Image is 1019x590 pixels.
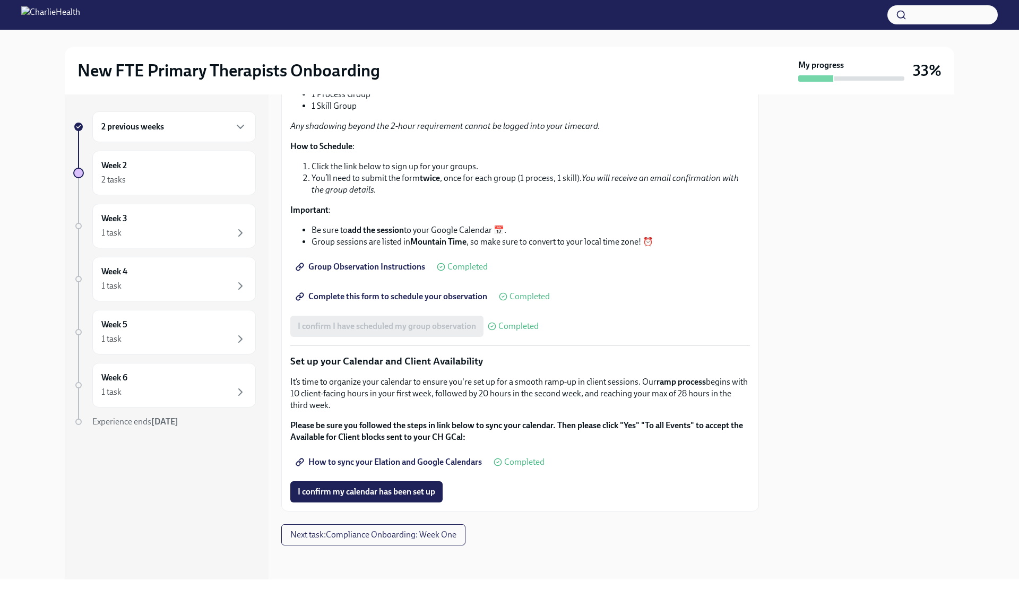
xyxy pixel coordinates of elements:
[101,333,122,345] div: 1 task
[504,458,545,466] span: Completed
[290,256,433,277] a: Group Observation Instructions
[73,151,256,195] a: Week 22 tasks
[77,60,380,81] h2: New FTE Primary Therapists Onboarding
[101,372,127,384] h6: Week 6
[312,236,750,248] li: Group sessions are listed in , so make sure to convert to your local time zone! ⏰
[290,141,352,151] strong: How to Schedule
[290,354,750,368] p: Set up your Calendar and Client Availability
[298,291,487,302] span: Complete this form to schedule your observation
[798,59,844,71] strong: My progress
[312,100,750,112] li: 1 Skill Group
[101,386,122,398] div: 1 task
[298,487,435,497] span: I confirm my calendar has been set up
[101,174,126,186] div: 2 tasks
[101,160,127,171] h6: Week 2
[509,292,550,301] span: Completed
[498,322,539,331] span: Completed
[290,530,456,540] span: Next task : Compliance Onboarding: Week One
[101,227,122,239] div: 1 task
[101,280,122,292] div: 1 task
[21,6,80,23] img: CharlieHealth
[657,377,706,387] strong: ramp process
[101,213,127,224] h6: Week 3
[73,257,256,301] a: Week 41 task
[290,204,750,216] p: :
[312,172,750,196] li: You’ll need to submit the form , once for each group (1 process, 1 skill).
[290,141,750,152] p: :
[73,204,256,248] a: Week 31 task
[290,205,329,215] strong: Important
[312,161,750,172] li: Click the link below to sign up for your groups.
[348,225,404,235] strong: add the session
[73,363,256,407] a: Week 61 task
[410,237,467,247] strong: Mountain Time
[290,376,750,411] p: It’s time to organize your calendar to ensure you're set up for a smooth ramp-up in client sessio...
[101,319,127,331] h6: Week 5
[73,310,256,354] a: Week 51 task
[101,121,164,133] h6: 2 previous weeks
[92,111,256,142] div: 2 previous weeks
[420,173,440,183] strong: twice
[101,266,127,277] h6: Week 4
[298,457,482,467] span: How to sync your Elation and Google Calendars
[298,262,425,272] span: Group Observation Instructions
[290,286,495,307] a: Complete this form to schedule your observation
[913,61,942,80] h3: 33%
[281,524,465,545] button: Next task:Compliance Onboarding: Week One
[312,224,750,236] li: Be sure to to your Google Calendar 📅.
[447,263,488,271] span: Completed
[92,417,178,427] span: Experience ends
[151,417,178,427] strong: [DATE]
[290,481,443,502] button: I confirm my calendar has been set up
[290,121,600,131] em: Any shadowing beyond the 2-hour requirement cannot be logged into your timecard.
[290,420,743,442] strong: Please be sure you followed the steps in link below to sync your calendar. Then please click "Yes...
[312,173,739,195] em: You will receive an email confirmation with the group details.
[290,452,489,473] a: How to sync your Elation and Google Calendars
